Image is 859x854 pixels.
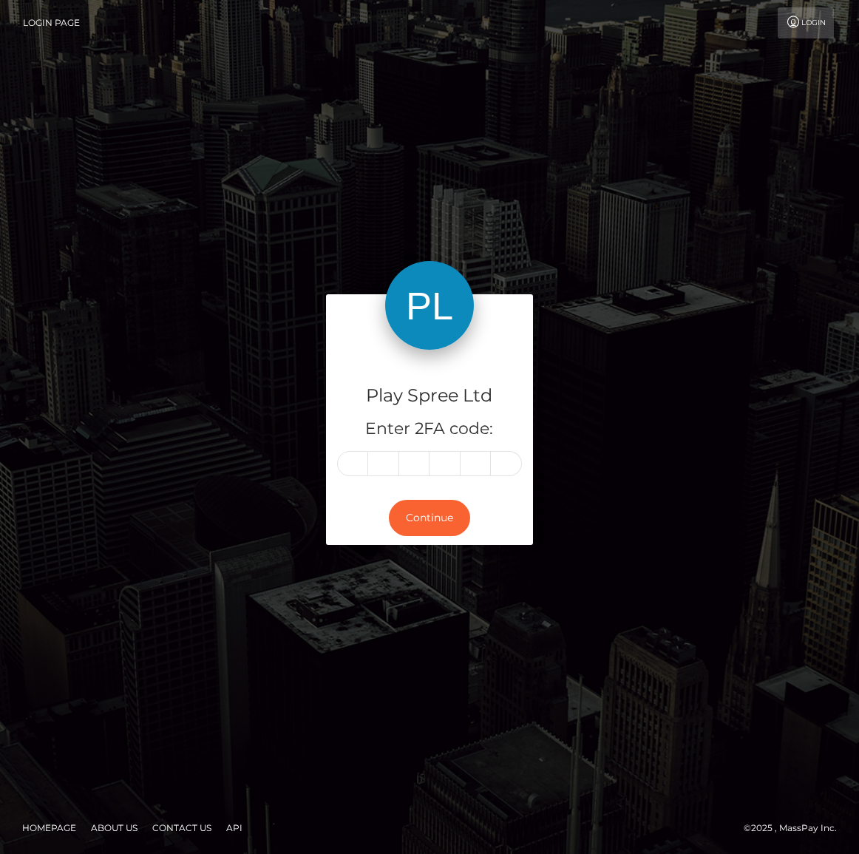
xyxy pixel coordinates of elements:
[778,7,834,38] a: Login
[385,261,474,350] img: Play Spree Ltd
[337,418,522,441] h5: Enter 2FA code:
[337,383,522,409] h4: Play Spree Ltd
[16,816,82,839] a: Homepage
[146,816,217,839] a: Contact Us
[220,816,248,839] a: API
[85,816,143,839] a: About Us
[23,7,80,38] a: Login Page
[389,500,470,536] button: Continue
[744,820,848,836] div: © 2025 , MassPay Inc.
